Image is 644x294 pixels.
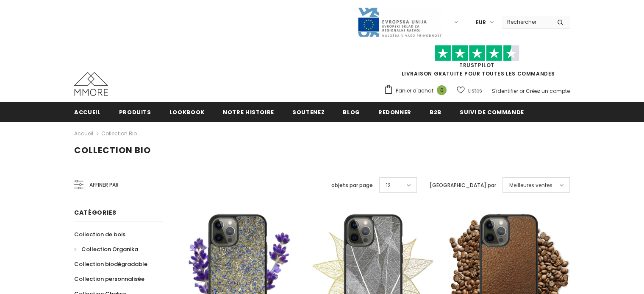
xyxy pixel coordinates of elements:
a: S'identifier [492,87,518,95]
span: Collection biodégradable [74,260,147,268]
a: Collection Bio [101,130,137,137]
span: EUR [476,18,486,27]
span: Collection Bio [74,144,151,156]
img: Faites confiance aux étoiles pilotes [435,45,519,62]
span: Accueil [74,108,101,116]
span: Panier d'achat [396,87,433,95]
span: Redonner [378,108,411,116]
span: 12 [386,181,391,190]
a: B2B [430,102,441,121]
a: Lookbook [169,102,205,121]
span: B2B [430,108,441,116]
span: Collection personnalisée [74,275,144,283]
span: 0 [437,85,447,95]
span: Affiner par [89,180,119,190]
a: soutenez [292,102,325,121]
span: Catégories [74,208,117,217]
img: Javni Razpis [357,7,442,38]
span: or [519,87,525,95]
input: Search Site [502,16,551,28]
a: Suivi de commande [460,102,524,121]
a: Redonner [378,102,411,121]
span: LIVRAISON GRATUITE POUR TOUTES LES COMMANDES [384,49,570,77]
a: Accueil [74,129,93,139]
a: Créez un compte [526,87,570,95]
span: Suivi de commande [460,108,524,116]
span: Lookbook [169,108,205,116]
img: Cas MMORE [74,72,108,96]
span: Collection Organika [81,245,138,253]
a: Panier d'achat 0 [384,84,451,97]
a: Produits [119,102,151,121]
a: Accueil [74,102,101,121]
a: Collection personnalisée [74,272,144,286]
span: Meilleures ventes [509,181,552,190]
a: Collection de bois [74,227,125,242]
span: soutenez [292,108,325,116]
a: TrustPilot [459,62,494,69]
a: Notre histoire [223,102,274,121]
label: [GEOGRAPHIC_DATA] par [430,181,496,190]
span: Collection de bois [74,230,125,238]
a: Collection Organika [74,242,138,257]
span: Produits [119,108,151,116]
a: Javni Razpis [357,18,442,25]
a: Listes [457,83,482,98]
span: Blog [343,108,360,116]
span: Notre histoire [223,108,274,116]
a: Blog [343,102,360,121]
label: objets par page [331,181,373,190]
span: Listes [468,87,482,95]
a: Collection biodégradable [74,257,147,272]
